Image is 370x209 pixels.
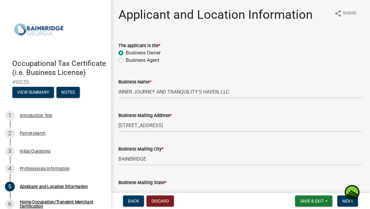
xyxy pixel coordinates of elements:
[146,195,174,207] button: Discard
[295,195,332,207] button: Save & Exit
[342,199,353,203] span: Next
[20,149,51,153] div: Initial Questions
[5,182,15,191] div: 5
[343,10,356,17] span: Share
[118,114,172,118] label: Business Mailing Address
[5,199,15,209] div: 6
[329,7,361,19] button: shareShare
[300,199,324,203] span: Save & Exit
[20,200,101,208] div: Home Occupation/Transient Merchant Certification
[5,146,15,156] div: 3
[126,49,161,57] label: Business Owner
[118,147,163,151] label: Business Mailing City
[56,87,80,98] button: Notes
[126,57,159,64] label: Business Agent
[56,90,80,95] wm-modal-confirm: Notes
[12,79,99,85] span: 490255
[12,59,106,77] h4: Occupational Tax Certificate (i.e. Business License)
[118,181,166,185] label: Business Mailing State
[20,131,46,135] div: Parcel search
[5,128,15,138] div: 2
[128,199,139,203] span: Back
[20,113,52,118] div: Introduction Text
[334,10,342,17] i: share
[12,87,54,98] button: View Summary
[118,7,313,22] h1: Applicant and Location Information
[20,167,70,171] div: Professionals Information
[5,111,15,120] div: 1
[118,80,151,84] label: Business Name
[337,195,358,207] button: Next
[118,44,160,48] label: The applicant is the
[5,164,15,174] div: 4
[12,6,65,53] img: City of Bainbridge, Georgia (Canceled)
[123,195,144,207] button: Back
[20,184,88,189] div: Applicant and Location Information
[12,90,54,95] wm-modal-confirm: Summary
